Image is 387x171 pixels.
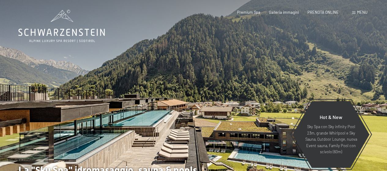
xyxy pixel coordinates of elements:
a: PRENOTA ONLINE [307,10,339,15]
span: Hot & New [320,114,342,120]
a: Hot & New Sky Spa con Sky infinity Pool 23m, grande Whirlpool e Sky Sauna, Outdoor Lounge, nuova ... [292,101,370,168]
a: Galleria immagini [269,10,299,15]
p: Sky Spa con Sky infinity Pool 23m, grande Whirlpool e Sky Sauna, Outdoor Lounge, nuova Event saun... [304,124,358,155]
span: Menu [357,10,367,15]
a: Premium Spa [237,10,260,15]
